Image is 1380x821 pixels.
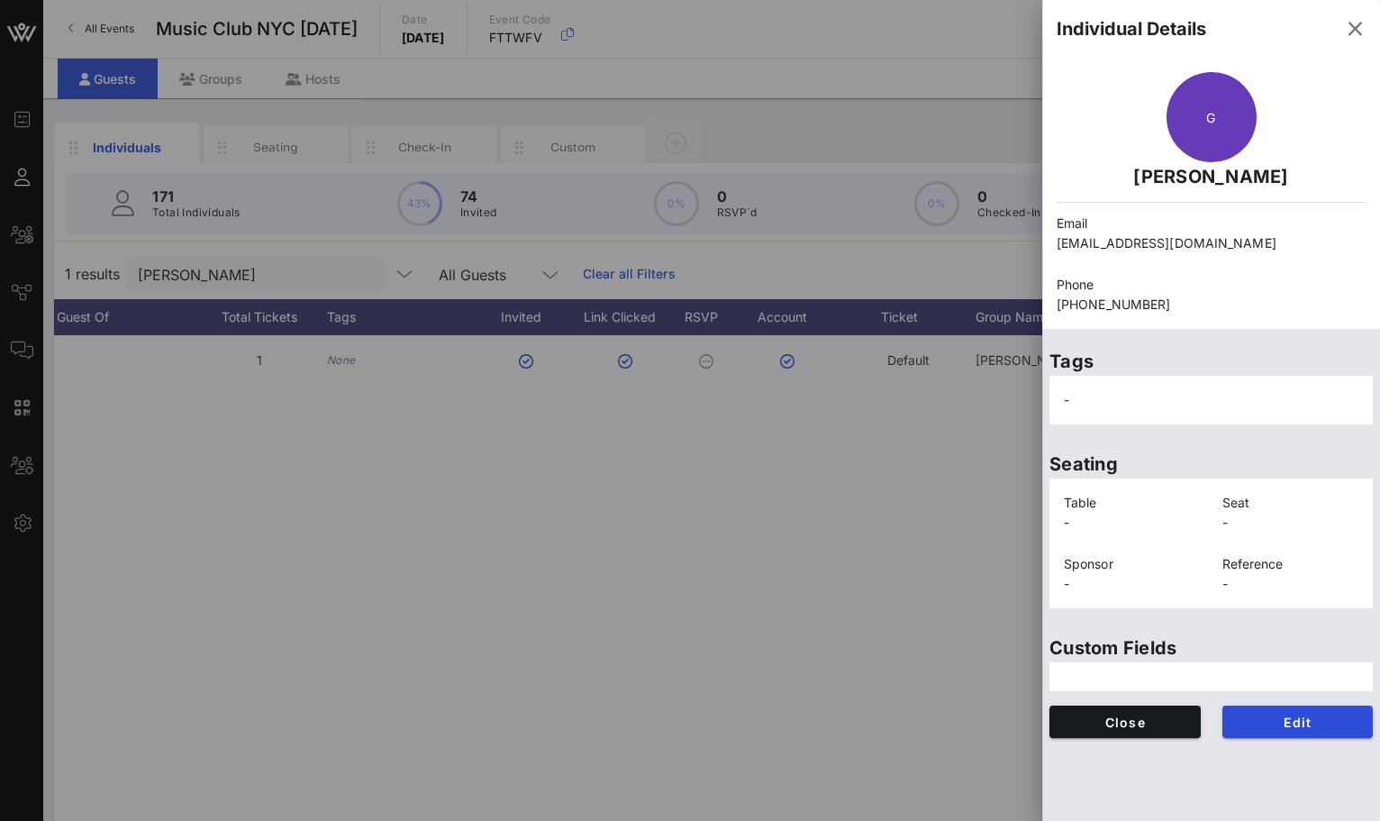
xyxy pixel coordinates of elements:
p: Custom Fields [1049,634,1373,662]
button: Close [1049,706,1201,738]
p: [PERSON_NAME] [1057,162,1366,191]
p: Seating [1049,450,1373,479]
p: - [1064,513,1201,533]
p: Reference [1222,554,1359,574]
p: - [1222,513,1359,533]
p: [EMAIL_ADDRESS][DOMAIN_NAME] [1057,233,1366,253]
button: Edit [1222,706,1374,738]
p: - [1222,574,1359,594]
p: - [1064,574,1201,594]
div: Individual Details [1057,15,1206,42]
span: - [1064,392,1069,407]
p: Seat [1222,493,1359,513]
p: Phone [1057,275,1366,295]
p: Tags [1049,347,1373,376]
span: G [1206,110,1215,125]
span: Close [1064,715,1186,730]
p: Table [1064,493,1201,513]
p: [PHONE_NUMBER] [1057,295,1366,315]
p: Email [1057,214,1366,233]
p: Sponsor [1064,554,1201,574]
span: Edit [1237,715,1359,730]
